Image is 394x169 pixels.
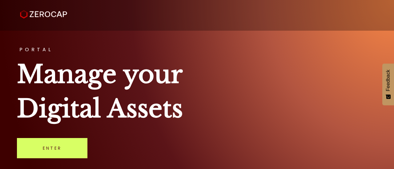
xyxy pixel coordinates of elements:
span: Feedback [385,70,391,91]
img: ZeroCap [20,10,67,19]
h3: PORTAL [17,47,377,52]
h1: Manage your Digital Assets [17,57,377,126]
button: Feedback - Show survey [382,63,394,105]
a: Enter [17,138,87,158]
